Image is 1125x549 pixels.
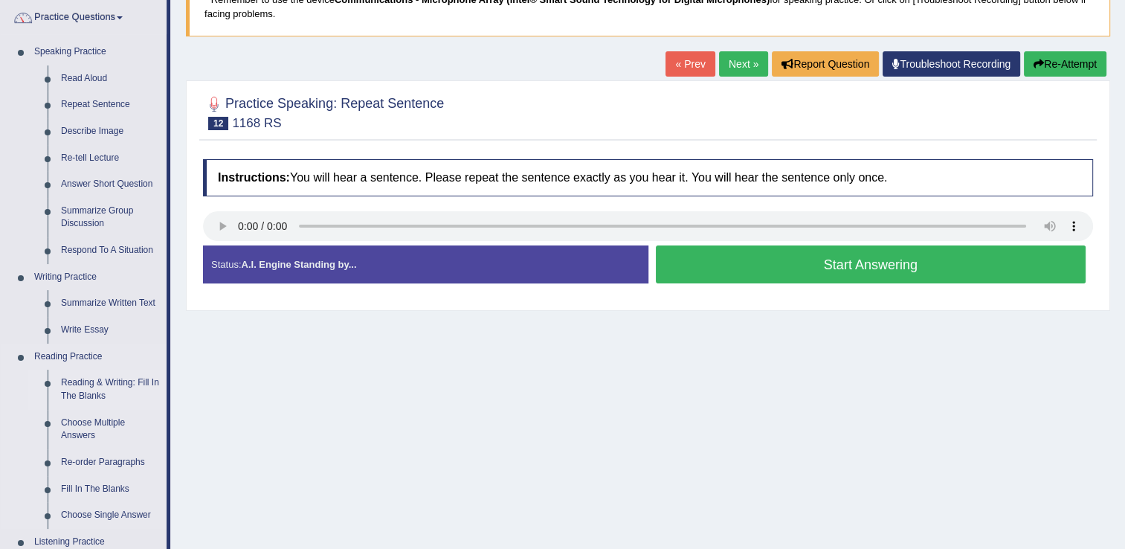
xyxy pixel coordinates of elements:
a: Summarize Written Text [54,290,167,317]
a: Write Essay [54,317,167,344]
a: Next » [719,51,768,77]
a: Re-order Paragraphs [54,449,167,476]
a: Reading Practice [28,344,167,370]
a: Writing Practice [28,264,167,291]
a: Choose Single Answer [54,502,167,529]
span: 12 [208,117,228,130]
h4: You will hear a sentence. Please repeat the sentence exactly as you hear it. You will hear the se... [203,159,1093,196]
button: Re-Attempt [1024,51,1106,77]
h2: Practice Speaking: Repeat Sentence [203,93,444,130]
b: Instructions: [218,171,290,184]
small: 1168 RS [232,116,281,130]
a: Troubleshoot Recording [883,51,1020,77]
a: Speaking Practice [28,39,167,65]
a: Choose Multiple Answers [54,410,167,449]
a: « Prev [665,51,715,77]
button: Start Answering [656,245,1086,283]
a: Repeat Sentence [54,91,167,118]
a: Respond To A Situation [54,237,167,264]
a: Describe Image [54,118,167,145]
a: Reading & Writing: Fill In The Blanks [54,370,167,409]
a: Summarize Group Discussion [54,198,167,237]
a: Read Aloud [54,65,167,92]
button: Report Question [772,51,879,77]
a: Answer Short Question [54,171,167,198]
div: Status: [203,245,648,283]
strong: A.I. Engine Standing by... [241,259,356,270]
a: Re-tell Lecture [54,145,167,172]
a: Fill In The Blanks [54,476,167,503]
